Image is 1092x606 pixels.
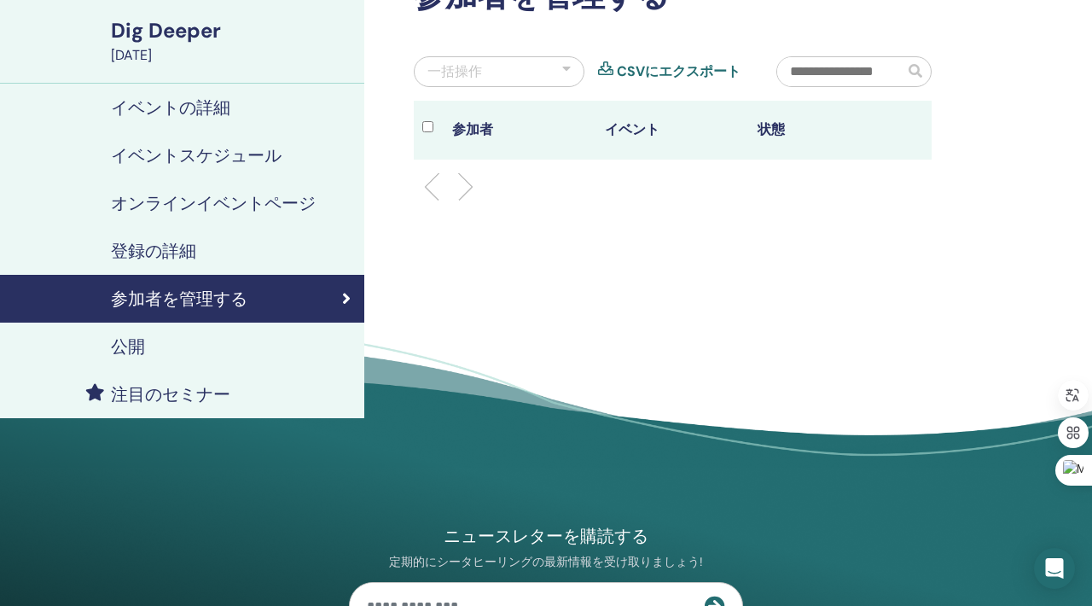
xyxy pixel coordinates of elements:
a: Dig Deeper[DATE] [101,16,364,66]
h4: イベントの詳細 [111,97,230,118]
div: 一括操作 [427,61,482,82]
h4: ニュースレターを購読する [349,525,743,548]
h4: オンラインイベントページ [111,193,316,213]
h4: 参加者を管理する [111,288,247,309]
p: 定期的にシータヒーリングの最新情報を受け取りましょう! [349,554,743,570]
h4: 公開 [111,336,145,357]
div: Open Intercom Messenger [1034,548,1075,589]
th: 参加者 [444,101,596,160]
div: [DATE] [111,45,354,66]
div: Dig Deeper [111,16,354,45]
h4: 登録の詳細 [111,241,196,261]
th: イベント [596,101,749,160]
a: CSVにエクスポート [617,61,741,82]
th: 状態 [749,101,902,160]
h4: 注目のセミナー [111,384,230,405]
h4: イベントスケジュール [111,145,282,166]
